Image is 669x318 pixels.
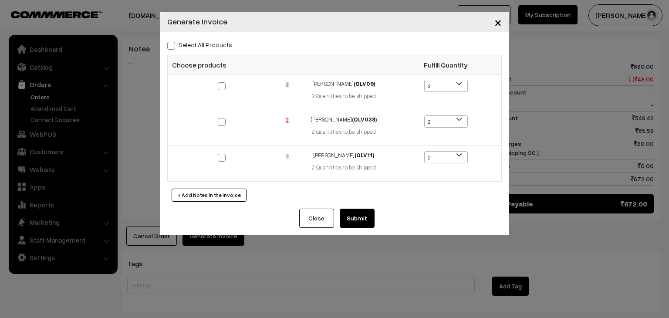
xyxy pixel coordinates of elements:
[303,151,385,160] div: [PERSON_NAME]
[487,9,509,36] button: Close
[14,23,21,30] img: website_grey.svg
[424,151,468,163] span: 2
[24,14,43,21] div: v 4.0.25
[33,51,78,57] div: Domain Overview
[352,116,377,123] strong: (OLV038)
[303,163,385,172] div: 2 Quantities to be shipped
[303,115,385,124] div: [PERSON_NAME]
[167,40,232,49] label: Select all Products
[172,189,247,202] button: + Add Notes in the Invoice
[354,80,375,87] strong: (OLV09)
[303,92,385,101] div: 2 Quantities to be shipped
[425,152,467,164] span: 2
[168,55,390,74] th: Choose products
[390,55,502,74] th: Fulfill Quantity
[425,116,467,128] span: 2
[14,14,21,21] img: logo_orange.svg
[303,128,385,136] div: 2 Quantities to be shipped
[340,209,375,228] button: Submit
[23,23,96,30] div: Domain: [DOMAIN_NAME]
[424,80,468,92] span: 2
[24,51,30,58] img: tab_domain_overview_orange.svg
[284,81,290,87] img: 172706995564511000051448.jpg
[284,117,290,123] img: 172707303958471000051499.jpg
[299,209,334,228] button: Close
[424,115,468,128] span: 2
[87,51,94,58] img: tab_keywords_by_traffic_grey.svg
[167,16,227,27] h4: Generate Invoice
[494,14,502,30] span: ×
[96,51,147,57] div: Keywords by Traffic
[355,152,374,159] strong: (OLV11)
[284,153,290,159] img: 172707008664021000051446.jpg
[425,80,467,92] span: 2
[303,80,385,88] div: [PERSON_NAME]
